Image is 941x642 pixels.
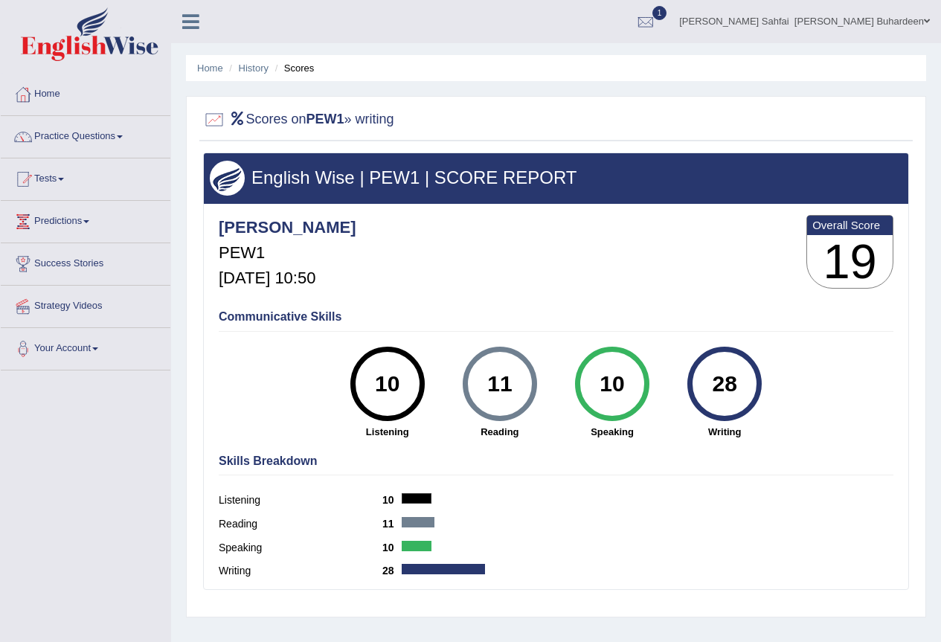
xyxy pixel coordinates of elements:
h4: Communicative Skills [219,310,893,324]
a: Your Account [1,328,170,365]
a: History [239,62,269,74]
strong: Reading [451,425,548,439]
a: Success Stories [1,243,170,280]
h3: English Wise | PEW1 | SCORE REPORT [210,168,902,187]
a: Strategy Videos [1,286,170,323]
b: PEW1 [306,112,344,126]
b: 10 [382,494,402,506]
div: 10 [360,353,414,415]
label: Writing [219,563,382,579]
strong: Writing [676,425,774,439]
b: 11 [382,518,402,530]
div: 28 [698,353,752,415]
a: Home [197,62,223,74]
h5: [DATE] 10:50 [219,269,356,287]
b: 28 [382,565,402,577]
img: wings.png [210,161,245,196]
b: Overall Score [812,219,887,231]
label: Reading [219,516,382,532]
strong: Speaking [563,425,661,439]
a: Predictions [1,201,170,238]
strong: Listening [338,425,436,439]
a: Home [1,74,170,111]
h4: [PERSON_NAME] [219,219,356,237]
h2: Scores on » writing [203,109,394,131]
a: Practice Questions [1,116,170,153]
h3: 19 [807,235,893,289]
label: Listening [219,492,382,508]
h4: Skills Breakdown [219,455,893,468]
label: Speaking [219,540,382,556]
h5: PEW1 [219,244,356,262]
a: Tests [1,158,170,196]
b: 10 [382,542,402,553]
div: 11 [472,353,527,415]
span: 1 [652,6,667,20]
div: 10 [585,353,639,415]
li: Scores [272,61,315,75]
